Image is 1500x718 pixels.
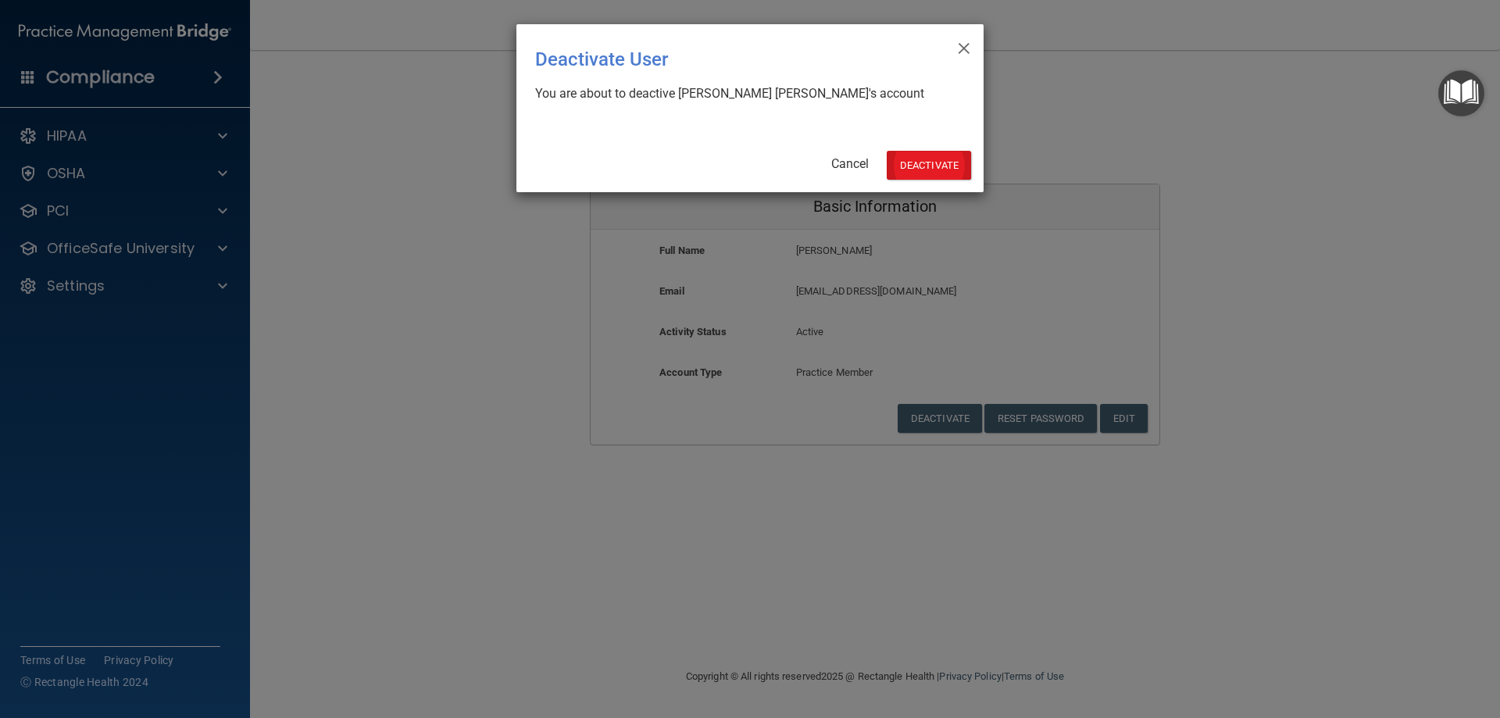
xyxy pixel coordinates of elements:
[535,37,901,82] div: Deactivate User
[831,156,869,171] a: Cancel
[1230,607,1481,670] iframe: Drift Widget Chat Controller
[535,85,952,102] div: You are about to deactive [PERSON_NAME] [PERSON_NAME]'s account
[887,151,971,180] button: Deactivate
[1438,70,1484,116] button: Open Resource Center
[957,30,971,62] span: ×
